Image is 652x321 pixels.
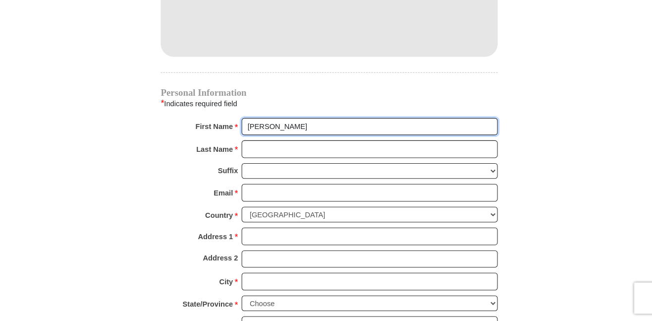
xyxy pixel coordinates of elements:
[205,254,239,267] strong: Address 2
[208,213,234,227] strong: Country
[199,150,234,164] strong: Last Name
[165,99,487,107] h4: Personal Information
[186,298,234,312] strong: State/Province
[221,276,234,290] strong: City
[165,107,487,120] div: Indicates required field
[198,128,234,142] strong: First Name
[201,233,234,247] strong: Address 1
[219,170,239,184] strong: Suffix
[216,192,234,205] strong: Email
